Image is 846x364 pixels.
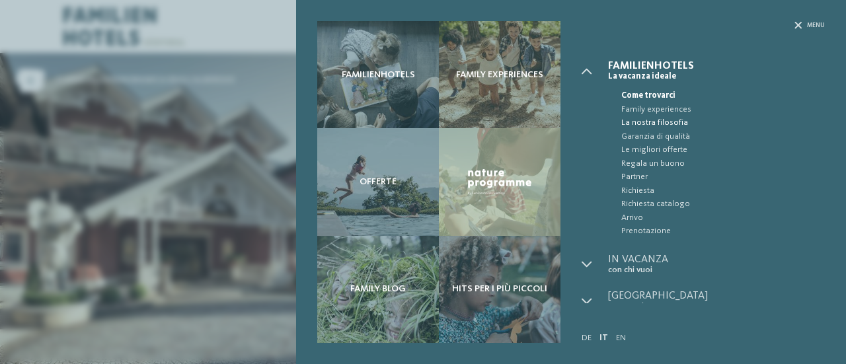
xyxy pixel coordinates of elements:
[439,21,560,128] a: Nel family hotel a Ortisei i vostri desideri diventeranno realtà Family experiences
[621,130,825,143] span: Garanzia di qualità
[608,184,825,198] a: Richiesta
[456,69,543,81] span: Family experiences
[621,225,825,238] span: Prenotazione
[452,283,547,295] span: Hits per i più piccoli
[608,157,825,170] a: Regala un buono
[608,170,825,184] a: Partner
[608,103,825,116] a: Family experiences
[616,334,626,342] a: EN
[608,225,825,238] a: Prenotazione
[807,21,825,30] span: Menu
[621,198,825,211] span: Richiesta catalogo
[621,103,825,116] span: Family experiences
[608,291,825,311] a: [GEOGRAPHIC_DATA] Da scoprire
[439,128,560,235] a: Nel family hotel a Ortisei i vostri desideri diventeranno realtà Nature Programme
[608,116,825,129] a: La nostra filosofia
[599,334,608,342] a: IT
[621,170,825,184] span: Partner
[317,128,439,235] a: Nel family hotel a Ortisei i vostri desideri diventeranno realtà Offerte
[608,130,825,143] a: Garanzia di qualità
[317,236,439,343] a: Nel family hotel a Ortisei i vostri desideri diventeranno realtà Family Blog
[608,291,825,301] span: [GEOGRAPHIC_DATA]
[342,69,415,81] span: Familienhotels
[608,143,825,157] a: Le migliori offerte
[608,198,825,211] a: Richiesta catalogo
[582,334,592,342] a: DE
[608,254,825,275] a: In vacanza con chi vuoi
[608,71,825,81] span: La vacanza ideale
[608,61,825,71] span: Familienhotels
[608,254,825,265] span: In vacanza
[621,157,825,170] span: Regala un buono
[621,143,825,157] span: Le migliori offerte
[608,89,825,102] a: Come trovarci
[608,265,825,275] span: con chi vuoi
[317,21,439,128] a: Nel family hotel a Ortisei i vostri desideri diventeranno realtà Familienhotels
[608,301,825,311] span: Da scoprire
[360,176,397,188] span: Offerte
[621,89,825,102] span: Come trovarci
[608,211,825,225] a: Arrivo
[439,236,560,343] a: Nel family hotel a Ortisei i vostri desideri diventeranno realtà Hits per i più piccoli
[621,184,825,198] span: Richiesta
[608,61,825,81] a: Familienhotels La vacanza ideale
[465,166,534,198] img: Nature Programme
[350,283,406,295] span: Family Blog
[621,211,825,225] span: Arrivo
[621,116,825,129] span: La nostra filosofia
